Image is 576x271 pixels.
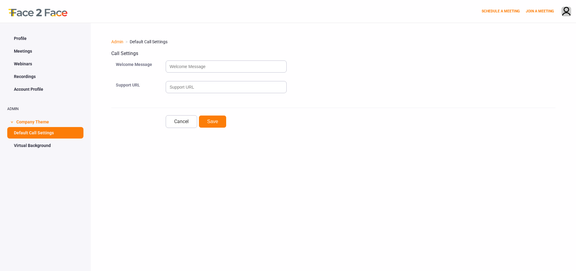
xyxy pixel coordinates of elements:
div: Welcome Message [111,59,166,80]
a: Cancel [166,115,197,128]
span: Company Theme [16,116,49,127]
input: Support URL [166,81,287,93]
span: Default Call Settings [130,39,168,44]
a: Meetings [7,45,83,57]
span: > [9,121,15,123]
a: Virtual Background [7,140,83,151]
a: SCHEDULE A MEETING [482,9,520,13]
a: Profile [7,33,83,44]
button: Save [199,115,226,128]
a: JOIN A MEETING [526,9,554,13]
img: avatar.710606db.png [562,7,571,17]
h2: ADMIN [7,107,83,111]
a: Admin [111,39,123,44]
h3: Call Settings [111,51,555,56]
a: Default Call Settings [7,127,83,139]
div: Support URL [111,80,166,100]
input: Welcome Message [166,60,287,73]
a: Account Profile [7,83,83,95]
a: Webinars [7,58,83,70]
span: > [123,39,130,44]
a: Recordings [7,71,83,82]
